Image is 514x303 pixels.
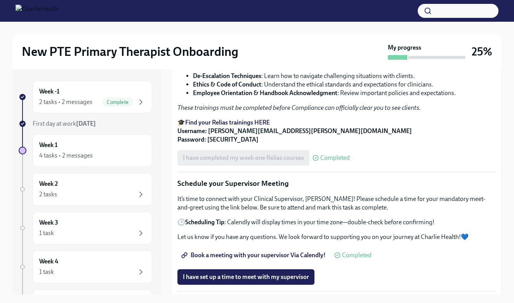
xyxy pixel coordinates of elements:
[39,180,58,188] h6: Week 2
[19,134,152,167] a: Week 14 tasks • 2 messages
[320,155,350,161] span: Completed
[183,251,326,259] span: Book a meeting with your supervisor Via Calendly!
[19,173,152,206] a: Week 22 tasks
[472,45,492,59] h3: 25%
[39,229,54,237] div: 1 task
[39,87,59,96] h6: Week -1
[388,43,421,52] strong: My progress
[39,268,54,276] div: 1 task
[16,5,59,17] img: CharlieHealth
[177,248,331,263] a: Book a meeting with your supervisor Via Calendly!
[342,252,372,258] span: Completed
[102,99,133,105] span: Complete
[193,72,261,80] strong: De-Escalation Techniques
[193,72,495,80] li: : Learn how to navigate challenging situations with clients.
[19,81,152,113] a: Week -12 tasks • 2 messagesComplete
[177,178,495,189] p: Schedule your Supervisor Meeting
[193,80,495,89] li: : Understand the ethical standards and expectations for clinicians.
[177,269,314,285] button: I have set up a time to meet with my supervisor
[19,119,152,128] a: First day at work[DATE]
[39,141,57,149] h6: Week 1
[177,195,495,212] p: It’s time to connect with your Clinical Supervisor, [PERSON_NAME]! Please schedule a time for you...
[185,119,270,126] a: Find your Relias trainings HERE
[39,190,57,199] div: 2 tasks
[177,218,495,227] p: 🕒 : Calendly will display times in your time zone—double-check before confirming!
[193,89,337,97] strong: Employee Orientation & Handbook Acknowledgment
[177,104,421,111] em: These trainings must be completed before Compliance can officially clear you to see clients.
[39,98,92,106] div: 2 tasks • 2 messages
[19,251,152,283] a: Week 41 task
[193,81,261,88] strong: Ethics & Code of Conduct
[22,44,238,59] h2: New PTE Primary Therapist Onboarding
[39,151,93,160] div: 4 tasks • 2 messages
[39,218,58,227] h6: Week 3
[177,127,412,143] strong: Username: [PERSON_NAME][EMAIL_ADDRESS][PERSON_NAME][DOMAIN_NAME] Password: [SECURITY_DATA]
[177,118,495,144] p: 🎓
[76,120,96,127] strong: [DATE]
[193,89,495,97] li: : Review important policies and expectations.
[39,257,58,266] h6: Week 4
[33,120,96,127] span: First day at work
[183,273,309,281] span: I have set up a time to meet with my supervisor
[185,218,224,226] strong: Scheduling Tip
[177,233,495,241] p: Let us know if you have any questions. We look forward to supporting you on your journey at Charl...
[19,212,152,244] a: Week 31 task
